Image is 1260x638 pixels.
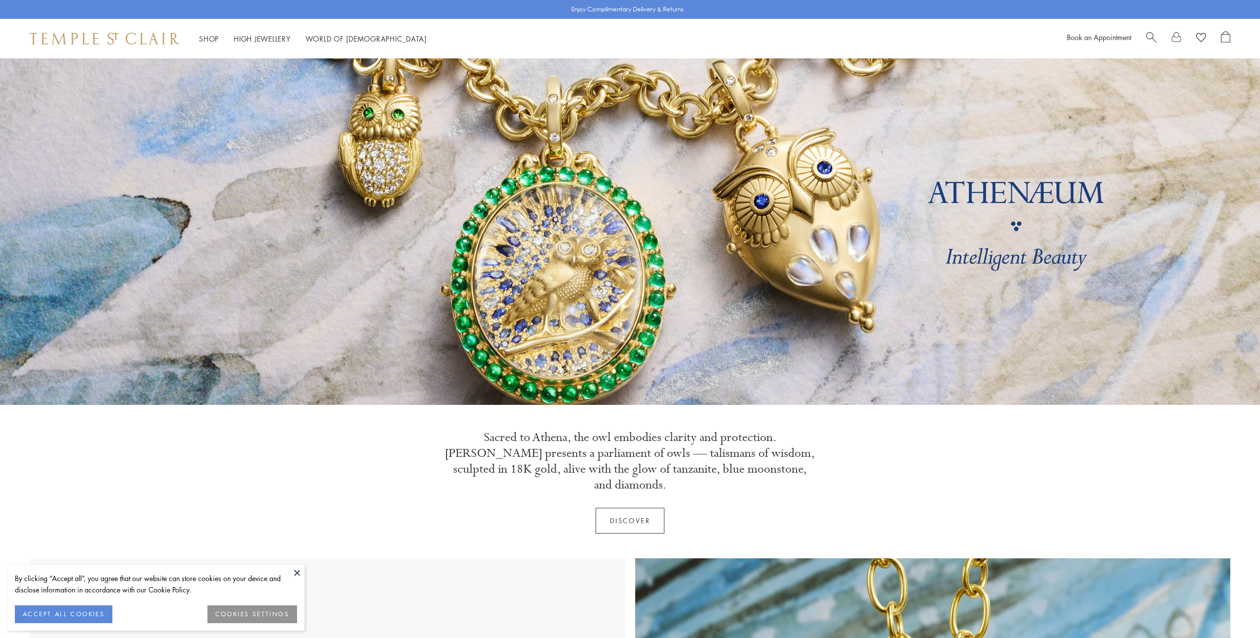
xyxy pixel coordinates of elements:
[15,573,297,595] div: By clicking “Accept all”, you agree that our website can store cookies on your device and disclos...
[305,34,427,44] a: World of [DEMOGRAPHIC_DATA]World of [DEMOGRAPHIC_DATA]
[1196,31,1206,46] a: View Wishlist
[15,605,112,623] button: ACCEPT ALL COOKIES
[199,33,427,45] nav: Main navigation
[199,34,219,44] a: ShopShop
[234,34,291,44] a: High JewelleryHigh Jewellery
[1067,32,1131,42] a: Book an Appointment
[1221,31,1230,46] a: Open Shopping Bag
[1146,31,1157,46] a: Search
[445,430,816,493] p: Sacred to Athena, the owl embodies clarity and protection. [PERSON_NAME] presents a parliament of...
[1210,591,1250,628] iframe: Gorgias live chat messenger
[596,508,665,534] a: Discover
[207,605,297,623] button: COOKIES SETTINGS
[571,4,684,14] p: Enjoy Complimentary Delivery & Returns
[30,33,179,45] img: Temple St. Clair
